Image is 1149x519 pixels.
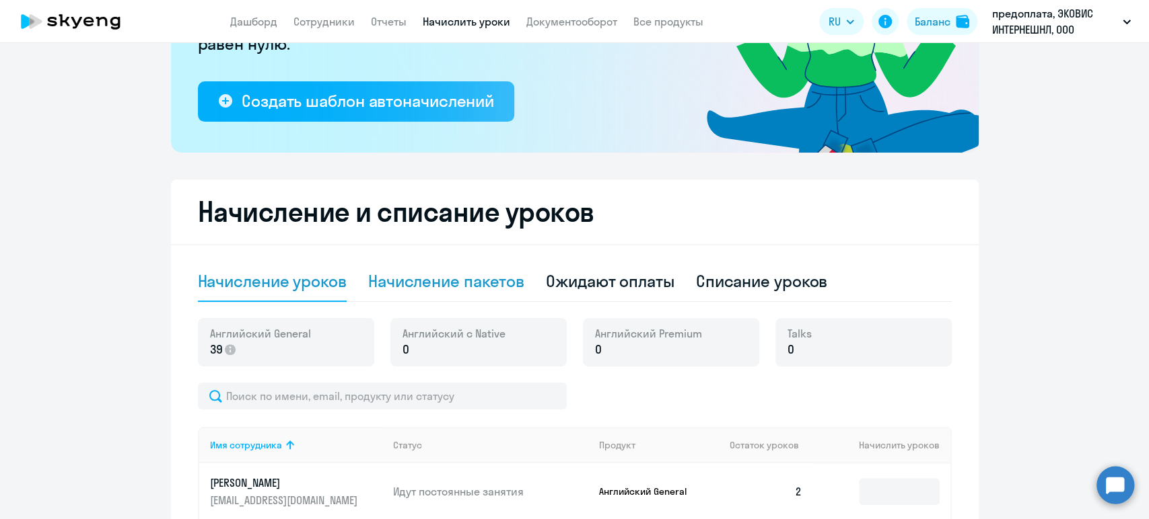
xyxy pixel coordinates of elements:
[210,326,311,341] span: Английский General
[210,439,282,451] div: Имя сотрудника
[293,15,355,28] a: Сотрудники
[526,15,617,28] a: Документооборот
[210,439,383,451] div: Имя сотрудника
[599,439,719,451] div: Продукт
[210,341,223,358] span: 39
[595,341,602,358] span: 0
[198,383,567,409] input: Поиск по имени, email, продукту или статусу
[599,485,700,497] p: Английский General
[985,5,1138,38] button: предоплата, ЭКОВИС ИНТЕРНЕШНЛ, ООО
[812,427,950,463] th: Начислить уроков
[788,341,794,358] span: 0
[788,326,812,341] span: Talks
[819,8,864,35] button: RU
[915,13,950,30] div: Баланс
[242,90,494,112] div: Создать шаблон автоначислений
[633,15,703,28] a: Все продукты
[423,15,510,28] a: Начислить уроки
[210,475,383,508] a: [PERSON_NAME][EMAIL_ADDRESS][DOMAIN_NAME]
[198,270,347,292] div: Начисление уроков
[403,341,409,358] span: 0
[595,326,702,341] span: Английский Premium
[992,5,1117,38] p: предоплата, ЭКОВИС ИНТЕРНЕШНЛ, ООО
[829,13,841,30] span: RU
[210,493,361,508] p: [EMAIL_ADDRESS][DOMAIN_NAME]
[730,439,813,451] div: Остаток уроков
[393,439,422,451] div: Статус
[371,15,407,28] a: Отчеты
[230,15,277,28] a: Дашборд
[210,475,361,490] p: [PERSON_NAME]
[907,8,977,35] button: Балансbalance
[403,326,506,341] span: Английский с Native
[730,439,799,451] span: Остаток уроков
[393,439,588,451] div: Статус
[393,484,588,499] p: Идут постоянные занятия
[198,81,514,122] button: Создать шаблон автоначислений
[599,439,635,451] div: Продукт
[956,15,969,28] img: balance
[198,196,952,228] h2: Начисление и списание уроков
[546,270,674,292] div: Ожидают оплаты
[696,270,828,292] div: Списание уроков
[368,270,524,292] div: Начисление пакетов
